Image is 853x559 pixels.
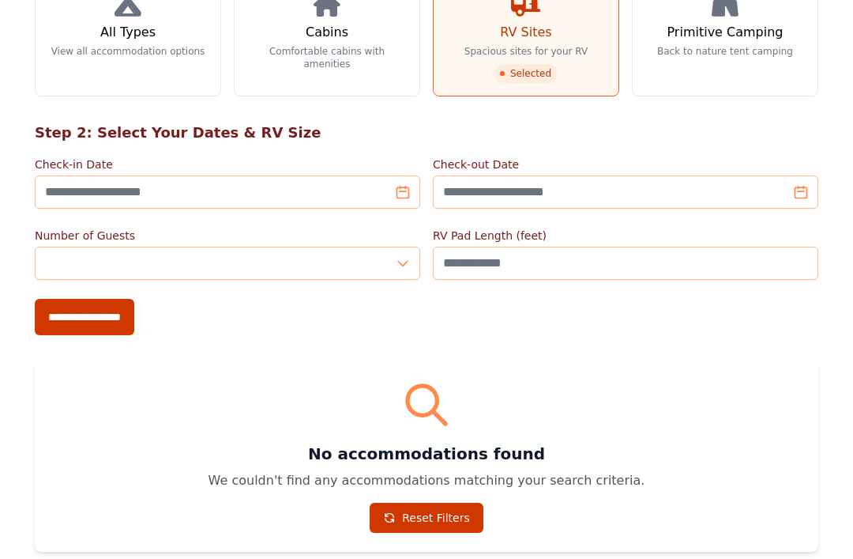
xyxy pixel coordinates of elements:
label: Check-in Date [35,157,420,172]
h3: All Types [100,23,156,42]
h3: Cabins [306,23,348,42]
a: Reset Filters [370,503,483,533]
h3: Primitive Camping [667,23,783,42]
span: Selected [494,64,558,83]
label: Check-out Date [433,157,818,172]
p: We couldn't find any accommodations matching your search criteria. [54,471,799,490]
p: Spacious sites for your RV [464,45,588,58]
label: Number of Guests [35,228,420,244]
p: View all accommodation options [51,45,205,58]
p: Comfortable cabins with amenities [247,45,407,70]
h3: RV Sites [500,23,551,42]
p: Back to nature tent camping [657,45,793,58]
label: RV Pad Length (feet) [433,228,818,244]
h3: No accommodations found [54,443,799,465]
h2: Step 2: Select Your Dates & RV Size [35,122,818,144]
